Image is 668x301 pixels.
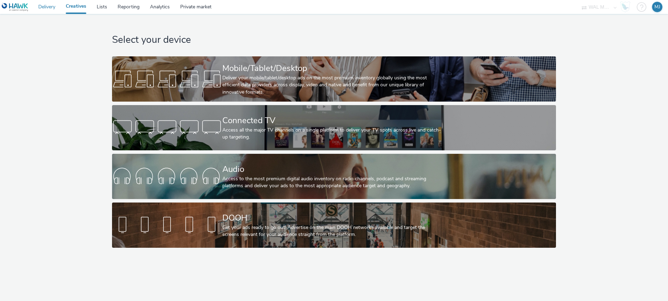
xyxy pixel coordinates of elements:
[112,33,556,47] h1: Select your device
[222,114,443,127] div: Connected TV
[222,212,443,224] div: DOOH
[2,3,29,11] img: undefined Logo
[222,74,443,96] div: Deliver your mobile/tablet/desktop ads on the most premium inventory globally using the most effi...
[112,56,556,102] a: Mobile/Tablet/DesktopDeliver your mobile/tablet/desktop ads on the most premium inventory globall...
[112,105,556,150] a: Connected TVAccess all the major TV channels on a single platform to deliver your TV spots across...
[112,203,556,248] a: DOOHGet your ads ready to go out! Advertise on the main DOOH networks available and target the sc...
[620,1,633,13] a: Hawk Academy
[222,224,443,238] div: Get your ads ready to go out! Advertise on the main DOOH networks available and target the screen...
[222,175,443,190] div: Access to the most premium digital audio inventory on radio channels, podcast and streaming platf...
[222,127,443,141] div: Access all the major TV channels on a single platform to deliver your TV spots across live and ca...
[112,154,556,199] a: AudioAccess to the most premium digital audio inventory on radio channels, podcast and streaming ...
[620,1,630,13] img: Hawk Academy
[654,2,660,12] div: MJ
[222,163,443,175] div: Audio
[222,62,443,74] div: Mobile/Tablet/Desktop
